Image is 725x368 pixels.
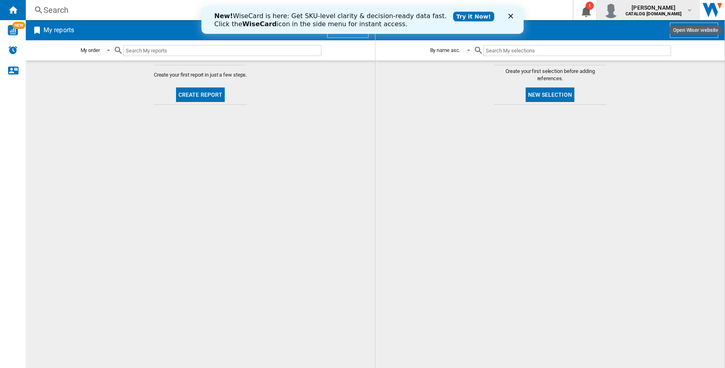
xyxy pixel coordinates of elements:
[176,87,225,102] button: Create report
[81,47,100,53] div: My order
[12,22,25,29] span: NEW
[626,11,681,17] b: CATALOG [DOMAIN_NAME]
[494,68,607,82] span: Create your first selection before adding references.
[670,23,718,38] button: New selection
[603,2,619,18] img: profile.jpg
[123,45,321,56] input: Search My reports
[307,7,315,12] div: Fermer
[201,6,524,34] iframe: Intercom live chat bannière
[43,4,552,16] div: Search
[8,45,18,55] img: alerts-logo.svg
[626,4,681,12] span: [PERSON_NAME]
[586,2,594,10] div: 1
[526,87,574,102] button: New selection
[154,71,247,79] span: Create your first report in just a few steps.
[42,23,76,38] h2: My reports
[430,47,460,53] div: By name asc.
[8,25,18,35] img: wise-card.svg
[483,45,671,56] input: Search My selections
